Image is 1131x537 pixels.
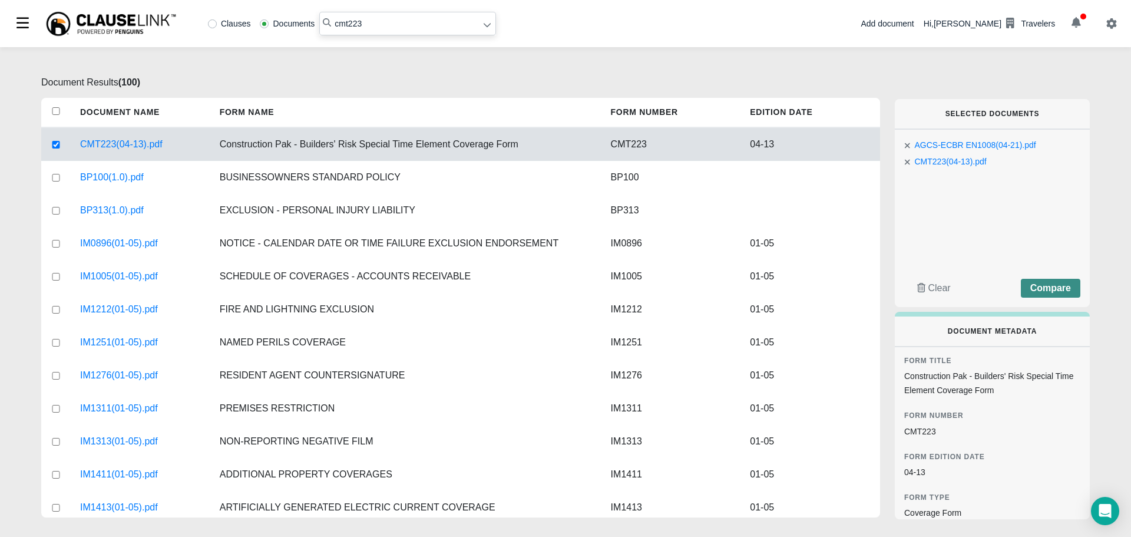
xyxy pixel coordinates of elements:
a: IM1276(01-05).pdf [80,368,158,383]
div: BUSINESSOWNERS STANDARD POLICY [210,161,601,194]
a: IM1311(01-05).pdf [80,401,158,416]
h6: Form Number [904,411,1080,420]
div: Coverage Form [904,506,1080,520]
label: Clauses [208,19,251,28]
div: 01-05 [740,359,880,392]
a: BP100(1.0).pdf [80,170,144,185]
div: IM0896 [601,227,741,260]
button: Compare [1021,279,1080,298]
div: IM1413 [601,491,741,524]
div: IM1212 [601,293,741,326]
div: IM1005 [601,260,741,293]
a: IM1212(01-05).pdf [80,302,158,317]
div: Add document [861,18,914,30]
b: ( 100 ) [118,77,140,87]
span: Remove Document from Selection [904,141,911,150]
div: NAMED PERILS COVERAGE [210,326,601,359]
div: SCHEDULE OF COVERAGES - ACCOUNTS RECEIVABLE [210,260,601,293]
label: Documents [260,19,315,28]
div: NOTICE - CALENDAR DATE OR TIME FAILURE EXCLUSION ENDORSEMENT [210,227,601,260]
div: Open Intercom Messenger [1091,497,1119,525]
a: IM1411(01-05).pdf [80,467,158,482]
div: BP100 [601,161,741,194]
div: Construction Pak - Builders' Risk Special Time Element Coverage Form [210,128,601,161]
div: BP313 [601,194,741,227]
div: IM1311 [601,392,741,425]
div: CMT223 [601,128,741,161]
span: AGCS-ECBR EN1008(04-21).pdf [915,140,1036,150]
div: 01-05 [740,227,880,260]
h6: Form Edition Date [904,453,1080,461]
h6: Document Metadata [914,327,1071,335]
div: 01-05 [740,491,880,524]
div: Travelers [1021,18,1055,30]
span: Clear [928,283,950,293]
a: CMT223(04-13).pdf [80,137,163,151]
div: 04-13 [904,465,1080,479]
div: EXCLUSION - PERSONAL INJURY LIABILITY [210,194,601,227]
a: IM1313(01-05).pdf [80,434,158,449]
p: Document Results [41,75,880,90]
div: IM1251 [601,326,741,359]
div: ARTIFICIALLY GENERATED ELECTRIC CURRENT COVERAGE [210,491,601,524]
div: ADDITIONAL PROPERTY COVERAGES [210,458,601,491]
div: IM1313 [601,425,741,458]
div: FIRE AND LIGHTNING EXCLUSION [210,293,601,326]
h5: Edition Date [740,98,880,127]
img: ClauseLink [45,11,177,37]
h5: Form Number [601,98,741,127]
div: NON-REPORTING NEGATIVE FILM [210,425,601,458]
div: 04-13 [740,128,880,161]
div: IM1411 [601,458,741,491]
div: 01-05 [740,326,880,359]
div: IM1276 [601,359,741,392]
div: RESIDENT AGENT COUNTERSIGNATURE [210,359,601,392]
h5: Document Name [71,98,210,127]
input: Search library... [319,12,496,35]
h6: Form Type [904,493,1080,502]
div: 01-05 [740,293,880,326]
span: Compare [1030,283,1071,293]
h6: Selected Documents [914,110,1071,118]
a: BP313(1.0).pdf [80,203,144,218]
button: Clear [904,279,964,298]
h5: Form Name [210,98,601,127]
h6: Form Title [904,357,1080,365]
div: 01-05 [740,425,880,458]
div: 01-05 [740,392,880,425]
a: IM1413(01-05).pdf [80,500,158,515]
div: 01-05 [740,458,880,491]
a: IM1005(01-05).pdf [80,269,158,284]
div: CMT223 [904,424,1080,439]
span: CMT223(04-13).pdf [915,157,987,166]
div: 01-05 [740,260,880,293]
div: Construction Pak - Builders' Risk Special Time Element Coverage Form [904,369,1080,397]
span: Remove Document from Selection [904,157,911,167]
a: IM1251(01-05).pdf [80,335,158,350]
a: IM0896(01-05).pdf [80,236,158,251]
div: Hi, [PERSON_NAME] [924,14,1055,34]
div: PREMISES RESTRICTION [210,392,601,425]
